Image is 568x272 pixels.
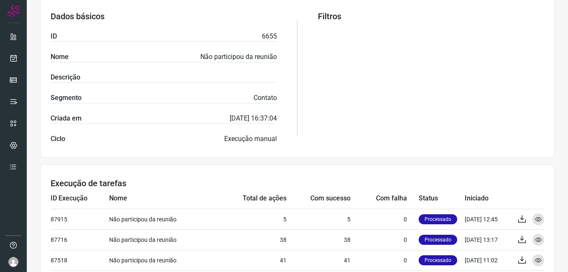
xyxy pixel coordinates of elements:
label: Criada em [51,113,82,123]
p: Processado [419,214,457,224]
p: 6655 [262,31,277,41]
label: Segmento [51,93,82,103]
p: Não participou da reunião [200,52,277,62]
p: Processado [419,255,457,265]
td: [DATE] 12:45 [465,209,511,229]
td: Status [419,188,465,209]
p: [DATE] 16:37:04 [230,113,277,123]
td: 41 [217,250,287,270]
td: 0 [351,250,419,270]
h3: Filtros [318,11,544,21]
td: Não participou da reunião [109,209,217,229]
h3: Execução de tarefas [51,178,544,188]
p: Contato [253,93,277,103]
td: Com sucesso [287,188,351,209]
img: avatar-user-boy.jpg [8,257,18,267]
p: Execução manual [224,134,277,144]
td: 41 [287,250,351,270]
td: ID Execução [51,188,109,209]
h3: Dados básicos [51,11,277,21]
td: Total de ações [217,188,287,209]
td: 0 [351,229,419,250]
td: 38 [217,229,287,250]
td: 87915 [51,209,109,229]
td: [DATE] 13:17 [465,229,511,250]
td: Não participou da reunião [109,229,217,250]
td: 5 [287,209,351,229]
label: Descrição [51,72,80,82]
td: 0 [351,209,419,229]
p: Processado [419,235,457,245]
td: 87716 [51,229,109,250]
td: 38 [287,229,351,250]
label: Ciclo [51,134,65,144]
label: ID [51,31,57,41]
td: Iniciado [465,188,511,209]
label: Nome [51,52,69,62]
td: 5 [217,209,287,229]
td: 87518 [51,250,109,270]
td: [DATE] 11:02 [465,250,511,270]
td: Com falha [351,188,419,209]
img: Logo [7,5,20,18]
td: Nome [109,188,217,209]
td: Não participou da reunião [109,250,217,270]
